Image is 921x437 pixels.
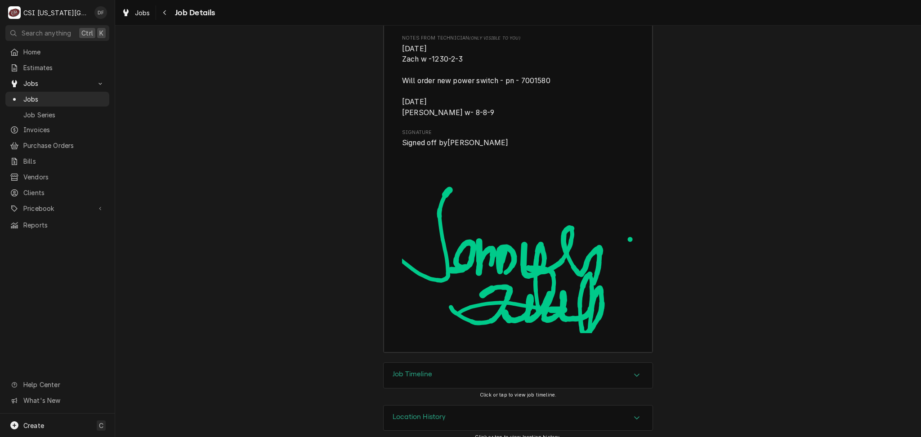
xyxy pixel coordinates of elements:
[5,393,109,408] a: Go to What's New
[99,28,103,38] span: K
[23,125,105,134] span: Invoices
[402,45,550,117] span: [DATE] Zach w -1230-2-3 Will order new power switch - pn - 7001580 [DATE] [PERSON_NAME] w- 8-8-9
[383,405,653,431] div: Location History
[402,148,634,333] img: Signature
[5,201,109,216] a: Go to Pricebook
[8,6,21,19] div: CSI Kansas City's Avatar
[384,363,653,388] div: Accordion Header
[23,47,105,57] span: Home
[393,413,446,421] h3: Location History
[23,172,105,182] span: Vendors
[384,363,653,388] button: Accordion Details Expand Trigger
[402,35,634,42] span: Notes from Technician
[402,35,634,118] div: [object Object]
[5,76,109,91] a: Go to Jobs
[158,5,172,20] button: Navigate back
[23,141,105,150] span: Purchase Orders
[469,36,520,40] span: (Only Visible to You)
[5,169,109,184] a: Vendors
[5,185,109,200] a: Clients
[393,370,432,379] h3: Job Timeline
[135,8,150,18] span: Jobs
[172,7,215,19] span: Job Details
[99,421,103,430] span: C
[22,28,71,38] span: Search anything
[94,6,107,19] div: DF
[5,25,109,41] button: Search anythingCtrlK
[23,204,91,213] span: Pricebook
[8,6,21,19] div: C
[5,154,109,169] a: Bills
[480,392,556,398] span: Click or tap to view job timeline.
[23,396,104,405] span: What's New
[23,156,105,166] span: Bills
[5,92,109,107] a: Jobs
[402,44,634,118] span: [object Object]
[23,79,91,88] span: Jobs
[23,63,105,72] span: Estimates
[402,129,634,334] div: Signator
[23,380,104,389] span: Help Center
[5,138,109,153] a: Purchase Orders
[23,110,105,120] span: Job Series
[5,377,109,392] a: Go to Help Center
[23,220,105,230] span: Reports
[402,129,634,136] span: Signature
[5,122,109,137] a: Invoices
[23,422,44,429] span: Create
[81,28,93,38] span: Ctrl
[23,94,105,104] span: Jobs
[94,6,107,19] div: David Fannin's Avatar
[23,8,89,18] div: CSI [US_STATE][GEOGRAPHIC_DATA]
[384,406,653,431] div: Accordion Header
[402,138,634,148] span: Signed Off By
[23,188,105,197] span: Clients
[118,5,154,20] a: Jobs
[5,60,109,75] a: Estimates
[5,45,109,59] a: Home
[384,406,653,431] button: Accordion Details Expand Trigger
[5,218,109,232] a: Reports
[383,362,653,388] div: Job Timeline
[5,107,109,122] a: Job Series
